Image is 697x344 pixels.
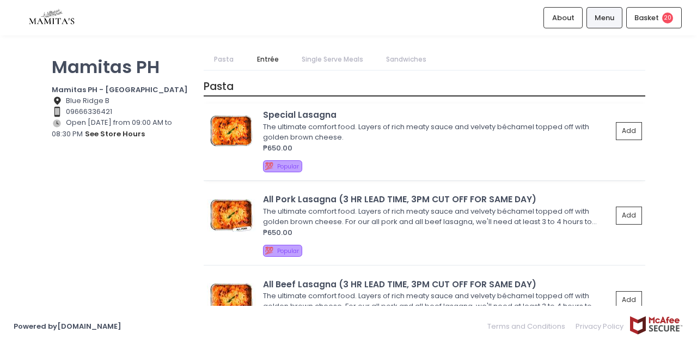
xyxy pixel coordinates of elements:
button: Add [616,122,642,140]
div: ₱650.00 [263,143,612,154]
a: Single Serve Meals [291,49,374,70]
div: 09666336421 [52,106,190,117]
span: Popular [277,162,299,171]
span: Menu [595,13,614,23]
a: Pasta [204,49,244,70]
button: see store hours [84,128,145,140]
img: mcafee-secure [629,316,683,335]
div: The ultimate comfort food. Layers of rich meaty sauce and velvety béchamel topped off with golden... [263,291,609,312]
div: Special Lasagna [263,108,612,121]
a: About [543,7,583,28]
img: All Beef Lasagna (3 HR LEAD TIME, 3PM CUT OFF FOR SAME DAY) [207,283,256,316]
span: Pasta [204,79,234,94]
img: All Pork Lasagna (3 HR LEAD TIME, 3PM CUT OFF FOR SAME DAY) [207,199,256,232]
button: Add [616,291,642,309]
span: 💯 [265,161,273,171]
b: Mamitas PH - [GEOGRAPHIC_DATA] [52,85,188,95]
span: Basket [634,13,659,23]
a: Entrée [246,49,289,70]
div: All Pork Lasagna (3 HR LEAD TIME, 3PM CUT OFF FOR SAME DAY) [263,193,612,206]
span: 💯 [265,245,273,256]
img: logo [14,8,90,27]
span: Popular [277,247,299,255]
a: Privacy Policy [571,316,629,337]
img: Special Lasagna [207,114,256,147]
div: Open [DATE] from 09:00 AM to 08:30 PM [52,117,190,140]
div: Blue Ridge B [52,95,190,106]
a: Terms and Conditions [487,316,571,337]
div: The ultimate comfort food. Layers of rich meaty sauce and velvety béchamel topped off with golden... [263,122,609,143]
p: Mamitas PH [52,56,190,77]
a: Sandwiches [376,49,437,70]
div: All Beef Lasagna (3 HR LEAD TIME, 3PM CUT OFF FOR SAME DAY) [263,278,612,291]
span: About [552,13,574,23]
a: Powered by[DOMAIN_NAME] [14,321,121,331]
button: Add [616,207,642,225]
div: The ultimate comfort food. Layers of rich meaty sauce and velvety béchamel topped off with golden... [263,206,609,227]
a: Menu [586,7,623,28]
span: 20 [662,13,673,23]
div: ₱650.00 [263,227,612,238]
